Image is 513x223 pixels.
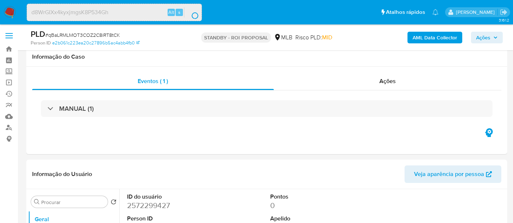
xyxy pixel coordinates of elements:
input: Pesquise usuários ou casos... [27,8,202,17]
dt: Person ID [127,215,215,223]
button: Ações [471,32,503,43]
button: Retornar ao pedido padrão [111,199,116,207]
span: Veja aparência por pessoa [414,165,484,183]
span: Risco PLD: [295,34,332,42]
dt: Apelido [270,215,359,223]
dd: 2572299427 [127,200,215,211]
span: Atalhos rápidos [386,8,425,16]
div: MANUAL (1) [41,100,493,117]
span: Alt [168,9,174,16]
a: Notificações [432,9,439,15]
input: Procurar [41,199,105,206]
p: STANDBY - ROI PROPOSAL [201,32,271,43]
span: MID [322,33,332,42]
h3: MANUAL (1) [59,105,94,113]
h1: Informação do Usuário [32,171,92,178]
dt: ID do usuário [127,193,215,201]
span: Eventos ( 1 ) [138,77,168,85]
b: Person ID [31,40,51,46]
b: AML Data Collector [413,32,457,43]
dd: 0 [270,200,359,211]
button: Veja aparência por pessoa [405,165,501,183]
b: PLD [31,28,45,40]
span: # qBaLRMLMOT3COZ2C8iRT8tCK [45,31,120,39]
dt: Pontos [270,193,359,201]
a: e2b061c223ea20c27896b5ac4abb4fb0 [52,40,139,46]
div: MLB [274,34,292,42]
a: Sair [500,8,508,16]
span: Ações [476,32,490,43]
button: Procurar [34,199,40,205]
button: search-icon [184,7,199,17]
p: erico.trevizan@mercadopago.com.br [456,9,497,16]
button: AML Data Collector [407,32,462,43]
span: s [178,9,180,16]
h1: Informação do Caso [32,53,501,60]
span: Ações [379,77,396,85]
